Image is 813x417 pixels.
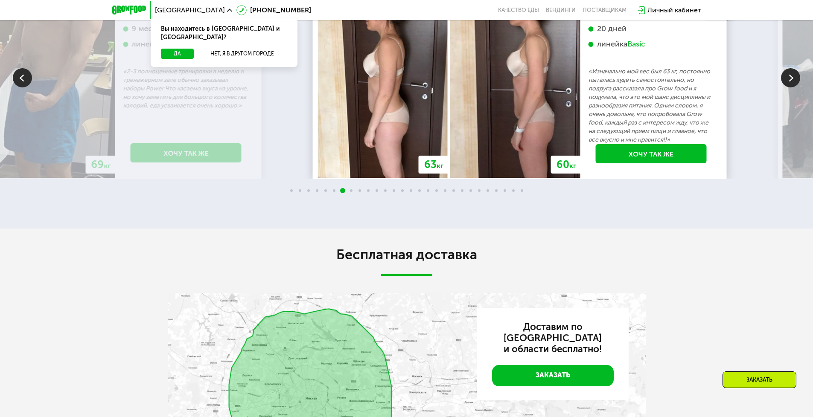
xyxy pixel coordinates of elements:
[151,18,297,49] div: Вы находитесь в [GEOGRAPHIC_DATA] и [GEOGRAPHIC_DATA]?
[589,24,714,34] div: 20 дней
[498,7,539,14] a: Качество еды
[627,39,645,49] div: Basic
[589,67,714,144] p: «Изначально мой вес был 63 кг, постоянно пыталась худеть самостоятельно, но подруга рассказала пр...
[155,7,225,14] span: [GEOGRAPHIC_DATA]
[492,321,614,355] h3: Доставим по [GEOGRAPHIC_DATA] и области бесплатно!
[168,246,646,263] h2: Бесплатная доставка
[86,156,117,174] div: 69
[123,24,249,34] div: 9 месяцев
[236,5,311,15] a: [PHONE_NUMBER]
[569,162,576,170] span: кг
[551,156,582,174] div: 60
[197,49,287,59] button: Нет, я в другом городе
[131,143,242,162] a: Хочу так же
[589,39,714,49] div: линейка
[492,365,614,386] a: Заказать
[437,162,443,170] span: кг
[419,156,449,174] div: 63
[123,39,249,49] div: линейка
[596,144,707,163] a: Хочу так же
[13,68,32,87] img: Slide left
[647,5,701,15] div: Личный кабинет
[161,49,194,59] button: Да
[781,68,800,87] img: Slide right
[723,371,796,388] div: Заказать
[104,162,111,170] span: кг
[546,7,576,14] a: Вендинги
[583,7,627,14] div: поставщикам
[123,67,249,110] p: «2-3 полноценные тренировки в неделю в тренажерном зале обычно заказывал наборы Power Что касаемо...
